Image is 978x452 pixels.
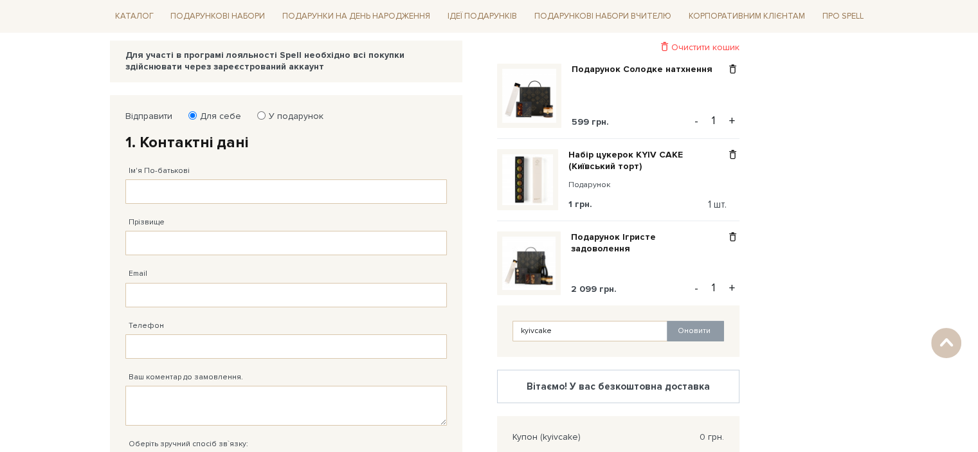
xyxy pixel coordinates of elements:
a: Про Spell [817,6,868,26]
span: 2 099 грн. [571,284,617,294]
a: Подарункові набори [165,6,270,26]
a: Ідеї подарунків [442,6,522,26]
label: У подарунок [260,111,323,122]
div: Вітаємо! У вас безкоштовна доставка [508,381,729,392]
img: Подарунок Солодке натхнення [502,69,556,123]
label: Оберіть зручний спосіб зв`язку: [129,438,248,450]
label: Для себе [192,111,241,122]
a: Подарунок Солодке натхнення [572,64,722,75]
a: Подарунки на День народження [277,6,435,26]
small: Подарунок [568,179,726,191]
button: + [725,111,739,131]
a: Каталог [110,6,159,26]
button: - [690,111,703,131]
img: Набір цукерок KYIV CAKE (Київський торт) [502,154,553,205]
span: 0 грн. [700,431,724,443]
label: Телефон [129,320,164,332]
div: Очистити кошик [497,41,739,53]
input: Для себе [188,111,197,120]
div: Для участі в програмі лояльності Spell необхідно всі покупки здійснювати через зареєстрований акк... [125,50,447,73]
label: Ім'я По-батькові [129,165,190,177]
a: Подарунок Ігристе задоволення [571,231,726,255]
a: Подарункові набори Вчителю [529,5,676,27]
button: + [725,278,739,298]
label: Email [129,268,147,280]
button: Оновити [667,321,724,341]
img: Подарунок Ігристе задоволення [502,237,556,290]
span: Купон (kyivcake) [512,431,581,443]
label: Ваш коментар до замовлення. [129,372,243,383]
label: Відправити [125,111,172,122]
button: - [690,278,703,298]
span: 1 шт. [708,199,727,210]
input: У подарунок [257,111,266,120]
a: Корпоративним клієнтам [684,6,810,26]
label: Прізвище [129,217,165,228]
span: 1 грн. [568,199,592,210]
span: 599 грн. [572,116,609,127]
h2: 1. Контактні дані [125,132,447,152]
input: Введіть код купона [512,321,668,341]
a: Набір цукерок KYIV CAKE (Київський торт) [568,149,726,172]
